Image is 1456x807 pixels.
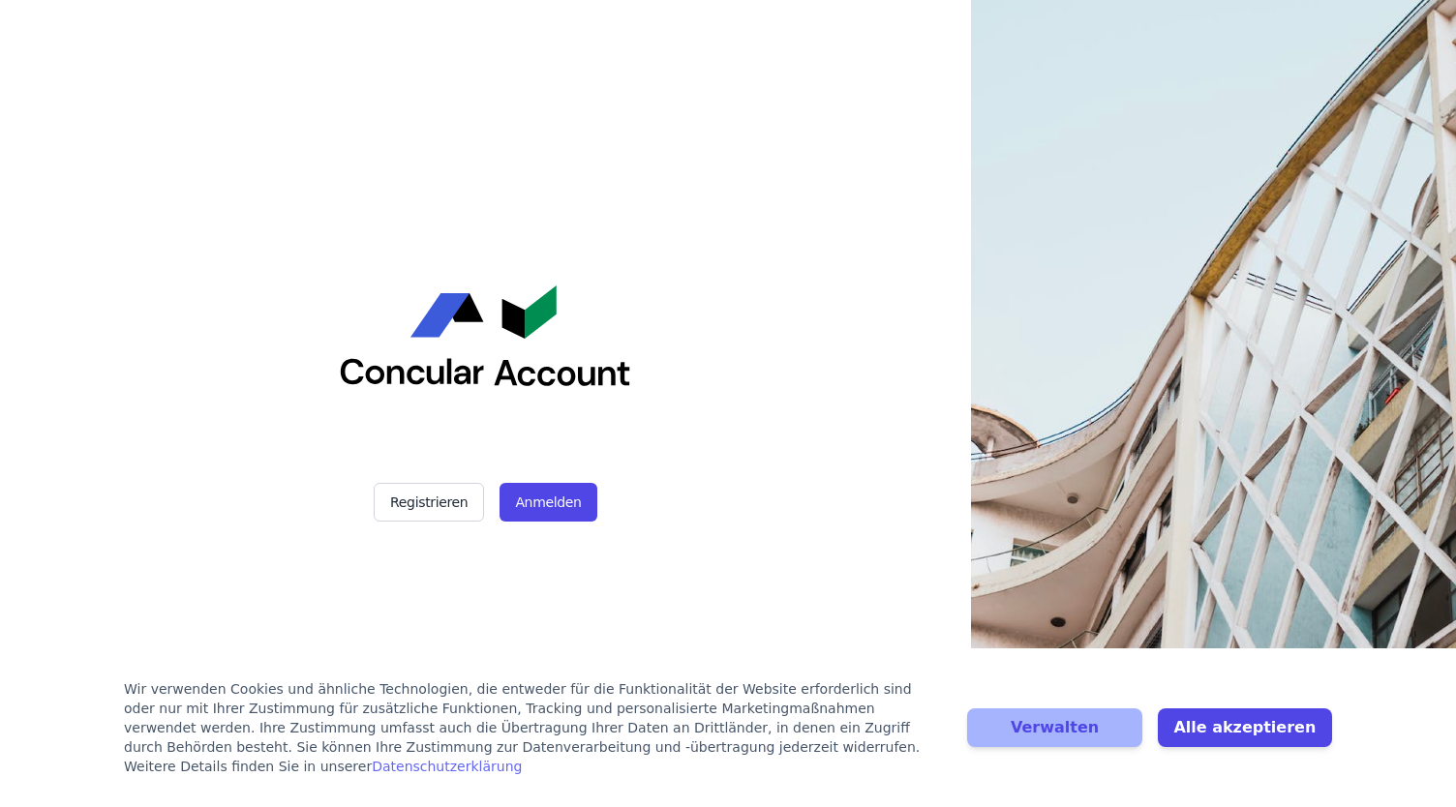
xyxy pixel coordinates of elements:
[500,483,596,522] button: Anmelden
[372,759,522,774] a: Datenschutzerklärung
[374,483,484,522] button: Registrieren
[967,708,1141,747] button: Verwalten
[340,285,630,386] img: Concular
[1158,708,1332,747] button: Alle akzeptieren
[124,679,944,776] div: Wir verwenden Cookies und ähnliche Technologien, die entweder für die Funktionalität der Website ...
